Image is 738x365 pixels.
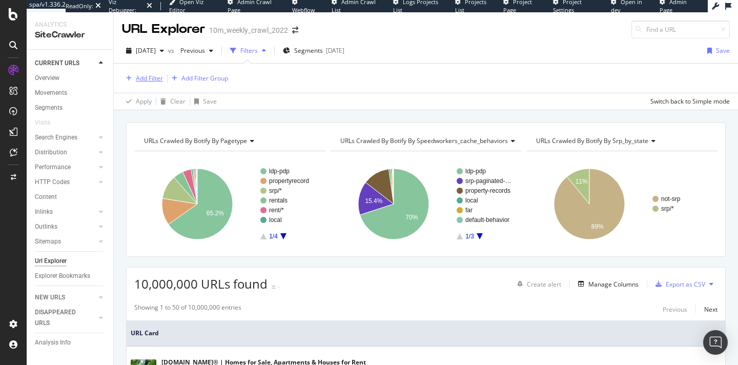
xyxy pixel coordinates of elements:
a: Content [35,192,106,202]
text: 1/3 [465,233,474,240]
div: Manage Columns [588,280,639,289]
div: URL Explorer [122,21,205,38]
button: Manage Columns [574,278,639,290]
span: URLs Crawled By Botify By speedworkers_cache_behaviors [340,136,508,145]
svg: A chart. [134,159,325,249]
span: Segments [294,46,323,55]
div: ReadOnly: [66,2,93,10]
div: 10m_weekly_crawl_2022 [209,25,288,35]
a: Visits [35,117,60,128]
text: 65.2% [207,210,224,217]
div: Performance [35,162,71,173]
button: Segments[DATE] [279,43,348,59]
div: Next [704,305,717,314]
button: Save [190,93,217,110]
a: Analysis Info [35,337,106,348]
a: Search Engines [35,132,96,143]
a: Distribution [35,147,96,158]
span: 2025 Aug. 12th [136,46,156,55]
button: Previous [663,303,687,315]
button: [DATE] [122,43,168,59]
text: property-records [465,187,510,194]
a: Inlinks [35,207,96,217]
a: Performance [35,162,96,173]
text: default-behavior [465,216,509,224]
h4: URLs Crawled By Botify By pagetype [142,133,316,149]
div: Visits [35,117,50,128]
img: Equal [272,286,276,289]
span: URL Card [131,329,713,338]
button: Add Filter [122,72,163,85]
text: local [465,197,478,204]
button: Next [704,303,717,315]
text: rentals [269,197,288,204]
div: Previous [663,305,687,314]
a: Movements [35,88,106,98]
text: 89% [591,223,604,230]
div: Clear [170,97,186,106]
div: Content [35,192,57,202]
div: Outlinks [35,221,57,232]
div: Open Intercom Messenger [703,330,728,355]
div: Export as CSV [666,280,705,289]
div: Url Explorer [35,256,67,267]
a: Url Explorer [35,256,106,267]
text: ldp-pdp [269,168,290,175]
div: NEW URLS [35,292,65,303]
h4: URLs Crawled By Botify By speedworkers_cache_behaviors [338,133,523,149]
a: DISAPPEARED URLS [35,307,96,329]
span: Webflow [292,6,315,14]
div: Analysis Info [35,337,71,348]
input: Find a URL [631,21,730,38]
a: CURRENT URLS [35,58,96,69]
text: 15.4% [365,197,382,205]
svg: A chart. [331,159,522,249]
div: Filters [240,46,258,55]
div: Movements [35,88,67,98]
div: Explorer Bookmarks [35,271,90,281]
div: Switch back to Simple mode [650,97,730,106]
div: Overview [35,73,59,84]
text: far [465,207,473,214]
div: Analytics [35,21,105,29]
text: srp/* [661,205,674,212]
div: arrow-right-arrow-left [292,27,298,34]
div: Add Filter Group [181,74,228,83]
div: Create alert [527,280,561,289]
a: Explorer Bookmarks [35,271,106,281]
button: Create alert [513,276,561,292]
text: srp-paginated-… [465,177,511,185]
div: Search Engines [35,132,77,143]
span: Previous [176,46,205,55]
text: not-srp [661,195,681,202]
a: Outlinks [35,221,96,232]
div: Save [203,97,217,106]
button: Clear [156,93,186,110]
span: URLs Crawled By Botify By srp_by_state [536,136,648,145]
div: HTTP Codes [35,177,70,188]
button: Export as CSV [651,276,705,292]
text: 1/4 [269,233,278,240]
div: Showing 1 to 50 of 10,000,000 entries [134,303,241,315]
a: Overview [35,73,106,84]
div: Segments [35,103,63,113]
button: Filters [226,43,270,59]
text: propertyrecord [269,177,309,185]
svg: A chart. [526,159,717,249]
text: 70% [405,214,418,221]
div: [DATE] [326,46,344,55]
div: Save [716,46,730,55]
span: vs [168,46,176,55]
div: Apply [136,97,152,106]
a: NEW URLS [35,292,96,303]
h4: URLs Crawled By Botify By srp_by_state [534,133,708,149]
div: Add Filter [136,74,163,83]
text: 11% [576,178,588,185]
span: URLs Crawled By Botify By pagetype [144,136,247,145]
button: Previous [176,43,217,59]
text: srp/* [269,187,282,194]
a: HTTP Codes [35,177,96,188]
